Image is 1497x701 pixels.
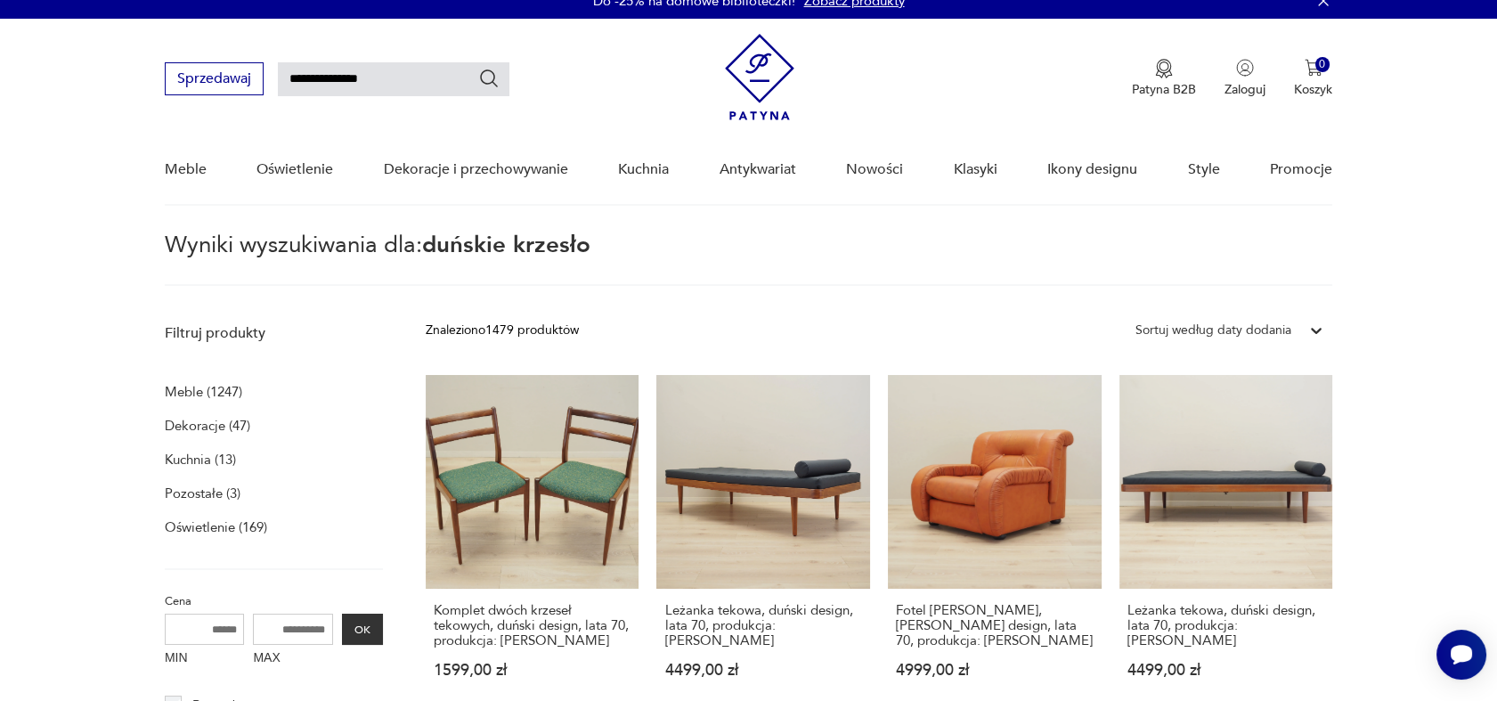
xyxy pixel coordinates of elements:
[1270,135,1332,204] a: Promocje
[165,323,383,343] p: Filtruj produkty
[1132,59,1196,98] button: Patyna B2B
[1155,59,1173,78] img: Ikona medalu
[165,515,267,540] a: Oświetlenie (169)
[1305,59,1322,77] img: Ikona koszyka
[165,74,264,86] a: Sprzedawaj
[256,135,333,204] a: Oświetlenie
[664,663,862,678] p: 4499,00 zł
[725,34,794,120] img: Patyna - sklep z meblami i dekoracjami vintage
[384,135,568,204] a: Dekoracje i przechowywanie
[1135,321,1291,340] div: Sortuj według daty dodania
[1132,81,1196,98] p: Patyna B2B
[1224,81,1265,98] p: Zaloguj
[422,229,590,261] span: duńskie krzesło
[165,234,1332,286] p: Wyniki wyszukiwania dla:
[1294,59,1332,98] button: 0Koszyk
[165,645,245,673] label: MIN
[664,603,862,648] h3: Leżanka tekowa, duński design, lata 70, produkcja: [PERSON_NAME]
[253,645,333,673] label: MAX
[954,135,997,204] a: Klasyki
[1047,135,1137,204] a: Ikony designu
[434,603,631,648] h3: Komplet dwóch krzeseł tekowych, duński design, lata 70, produkcja: [PERSON_NAME]
[342,614,383,645] button: OK
[165,413,250,438] a: Dekoracje (47)
[1127,663,1325,678] p: 4499,00 zł
[1436,630,1486,680] iframe: Smartsupp widget button
[165,481,240,506] a: Pozostałe (3)
[720,135,796,204] a: Antykwariat
[1315,57,1330,72] div: 0
[1127,603,1325,648] h3: Leżanka tekowa, duński design, lata 70, produkcja: [PERSON_NAME]
[165,379,242,404] a: Meble (1247)
[165,135,207,204] a: Meble
[618,135,669,204] a: Kuchnia
[846,135,903,204] a: Nowości
[1236,59,1254,77] img: Ikonka użytkownika
[478,68,500,89] button: Szukaj
[1132,59,1196,98] a: Ikona medaluPatyna B2B
[1224,59,1265,98] button: Zaloguj
[896,603,1094,648] h3: Fotel [PERSON_NAME], [PERSON_NAME] design, lata 70, produkcja: [PERSON_NAME]
[426,321,579,340] div: Znaleziono 1479 produktów
[1294,81,1332,98] p: Koszyk
[165,447,236,472] a: Kuchnia (13)
[165,591,383,611] p: Cena
[434,663,631,678] p: 1599,00 zł
[165,62,264,95] button: Sprzedawaj
[896,663,1094,678] p: 4999,00 zł
[1188,135,1220,204] a: Style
